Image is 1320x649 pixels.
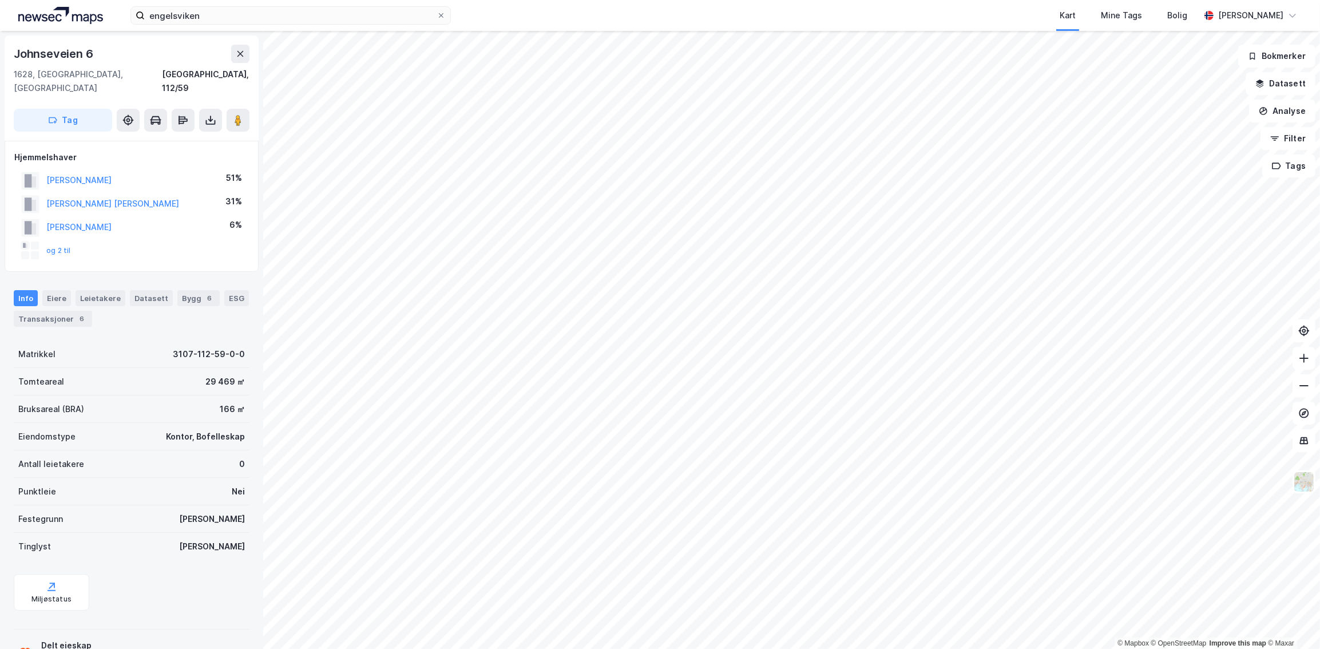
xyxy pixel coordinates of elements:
a: OpenStreetMap [1151,639,1207,647]
div: 1628, [GEOGRAPHIC_DATA], [GEOGRAPHIC_DATA] [14,68,162,95]
div: Hjemmelshaver [14,151,249,164]
button: Tags [1262,155,1315,177]
div: Antall leietakere [18,457,84,471]
div: Eiendomstype [18,430,76,444]
div: 6 [76,313,88,325]
button: Filter [1260,127,1315,150]
button: Analyse [1249,100,1315,122]
div: Bruksareal (BRA) [18,402,84,416]
div: Bygg [177,290,220,306]
div: 3107-112-59-0-0 [173,347,245,361]
div: Datasett [130,290,173,306]
div: Festegrunn [18,512,63,526]
input: Søk på adresse, matrikkel, gårdeiere, leietakere eller personer [145,7,437,24]
div: Nei [232,485,245,498]
div: [GEOGRAPHIC_DATA], 112/59 [162,68,249,95]
button: Tag [14,109,112,132]
div: 51% [226,171,242,185]
div: Mine Tags [1101,9,1142,22]
div: Kart [1060,9,1076,22]
div: Matrikkel [18,347,56,361]
div: Info [14,290,38,306]
div: Leietakere [76,290,125,306]
img: logo.a4113a55bc3d86da70a041830d287a7e.svg [18,7,103,24]
img: Z [1293,471,1315,493]
div: Kontrollprogram for chat [1263,594,1320,649]
div: 6% [229,218,242,232]
div: Bolig [1167,9,1187,22]
div: Johnseveien 6 [14,45,95,63]
div: [PERSON_NAME] [1218,9,1283,22]
div: Transaksjoner [14,311,92,327]
div: Tomteareal [18,375,64,389]
button: Datasett [1246,72,1315,95]
div: Miljøstatus [31,595,72,604]
div: [PERSON_NAME] [179,512,245,526]
div: Eiere [42,290,71,306]
div: 166 ㎡ [220,402,245,416]
a: Improve this map [1210,639,1266,647]
iframe: Chat Widget [1263,594,1320,649]
div: 31% [225,195,242,208]
button: Bokmerker [1238,45,1315,68]
div: 29 469 ㎡ [205,375,245,389]
div: Tinglyst [18,540,51,553]
div: Kontor, Bofelleskap [166,430,245,444]
div: Punktleie [18,485,56,498]
div: 6 [204,292,215,304]
div: [PERSON_NAME] [179,540,245,553]
div: 0 [239,457,245,471]
a: Mapbox [1117,639,1149,647]
div: ESG [224,290,249,306]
